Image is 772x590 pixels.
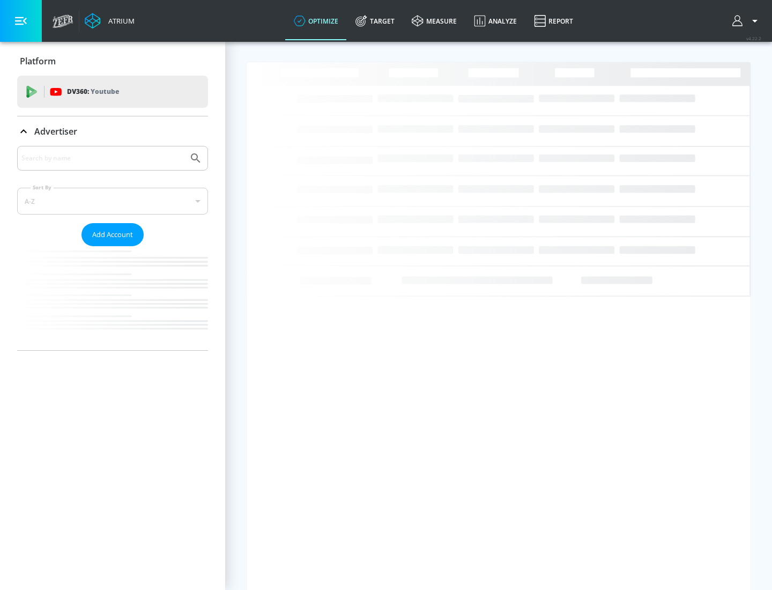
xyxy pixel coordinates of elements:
a: Analyze [465,2,525,40]
p: Platform [20,55,56,67]
div: Atrium [104,16,135,26]
a: Atrium [85,13,135,29]
div: Advertiser [17,146,208,350]
span: v 4.22.2 [746,35,761,41]
div: DV360: Youtube [17,76,208,108]
nav: list of Advertiser [17,246,208,350]
div: Advertiser [17,116,208,146]
a: Report [525,2,582,40]
p: Advertiser [34,126,77,137]
label: Sort By [31,184,54,191]
button: Add Account [81,223,144,246]
input: Search by name [21,151,184,165]
div: A-Z [17,188,208,215]
a: optimize [285,2,347,40]
span: Add Account [92,228,133,241]
p: Youtube [91,86,119,97]
a: measure [403,2,465,40]
p: DV360: [67,86,119,98]
a: Target [347,2,403,40]
div: Platform [17,46,208,76]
